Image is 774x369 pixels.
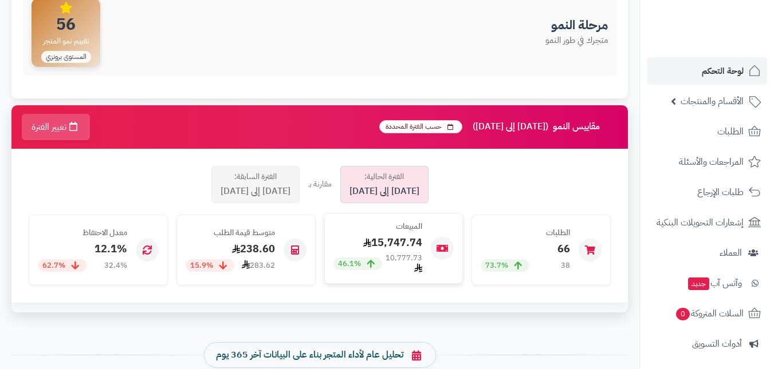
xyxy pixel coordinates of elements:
[38,228,127,237] h4: معدل الاحتفاظ
[221,185,290,198] span: [DATE] إلى [DATE]
[38,241,127,256] div: 12.1%
[41,51,91,63] span: المستوى برونزي
[647,269,767,297] a: وآتس آبجديد
[364,171,404,182] span: الفترة الحالية:
[681,93,744,109] span: الأقسام والمنتجات
[333,235,423,250] div: 15,747.74
[481,241,570,256] div: 66
[647,330,767,358] a: أدوات التسويق
[473,122,548,132] span: ([DATE] إلى [DATE])
[702,63,744,79] span: لوحة التحكم
[687,275,742,291] span: وآتس آب
[692,336,742,352] span: أدوات التسويق
[382,253,423,275] div: 10,777.73
[647,148,767,176] a: المراجعات والأسئلة
[379,120,619,133] h3: مقاييس النمو
[676,308,690,320] span: 0
[216,348,403,362] span: تحليل عام لأداء المتجر بناء على البيانات آخر 365 يوم
[485,260,508,271] span: 73.7%
[647,300,767,327] a: السلات المتروكة0
[647,209,767,236] a: إشعارات التحويلات البنكية
[647,239,767,267] a: العملاء
[333,222,423,231] h4: المبيعات
[647,118,767,145] a: الطلبات
[545,18,608,32] h3: مرحلة النمو
[675,305,744,322] span: السلات المتروكة
[696,29,763,53] img: logo-2.png
[22,114,90,140] button: تغيير الفترة
[647,178,767,206] a: طلبات الإرجاع
[104,260,127,271] div: 32.4%
[688,277,709,290] span: جديد
[379,120,462,133] span: حسب الفترة المحددة
[647,57,767,85] a: لوحة التحكم
[42,260,65,271] span: 62.7%
[545,34,608,46] p: متجرك في طور النمو
[720,245,742,261] span: العملاء
[186,228,275,237] h4: متوسط قيمة الطلب
[40,17,93,33] span: 56
[338,259,361,269] span: 46.1%
[481,228,570,237] h4: الطلبات
[186,241,275,256] div: 238.60
[234,171,277,182] span: الفترة السابقة:
[242,260,275,271] div: 283.62
[657,215,744,231] span: إشعارات التحويلات البنكية
[697,184,744,200] span: طلبات الإرجاع
[349,185,419,198] span: [DATE] إلى [DATE]
[40,35,93,47] span: تقييم نمو المتجر
[717,124,744,140] span: الطلبات
[190,260,213,271] span: 15.9%
[561,260,570,271] div: 38
[679,154,744,170] span: المراجعات والأسئلة
[308,178,332,190] div: مقارنة بـ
